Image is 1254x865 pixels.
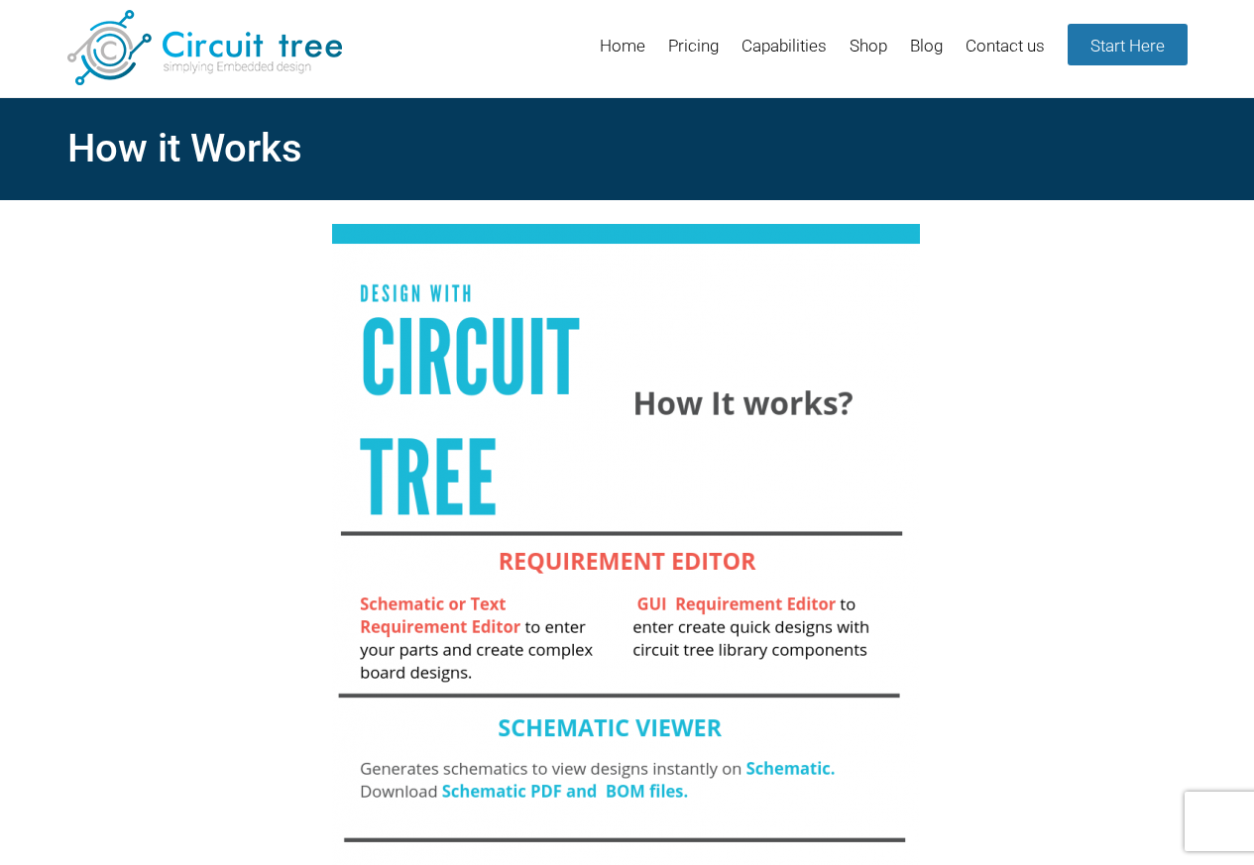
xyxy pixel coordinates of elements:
[67,115,1188,183] h2: How it Works
[741,23,827,87] a: Capabilities
[850,23,887,87] a: Shop
[966,23,1045,87] a: Contact us
[67,10,342,85] img: Circuit Tree
[1068,24,1188,65] a: Start Here
[600,23,645,87] a: Home
[910,23,943,87] a: Blog
[668,23,719,87] a: Pricing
